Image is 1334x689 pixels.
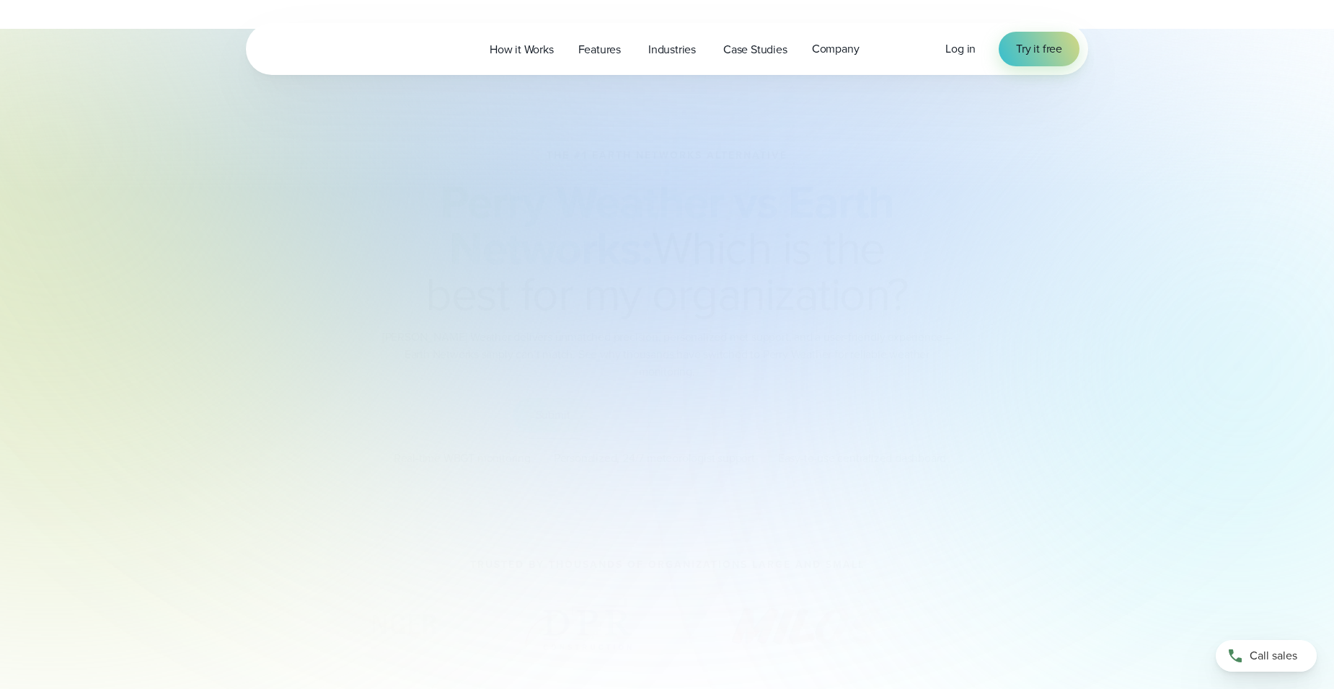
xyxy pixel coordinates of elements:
[578,41,621,58] span: Features
[490,41,554,58] span: How it Works
[812,40,860,58] span: Company
[648,41,696,58] span: Industries
[999,32,1079,66] a: Try it free
[945,40,976,58] a: Log in
[477,35,566,64] a: How it Works
[1016,40,1062,58] span: Try it free
[1216,640,1317,672] a: Call sales
[711,35,800,64] a: Case Studies
[945,40,976,57] span: Log in
[723,41,787,58] span: Case Studies
[1250,647,1297,664] span: Call sales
